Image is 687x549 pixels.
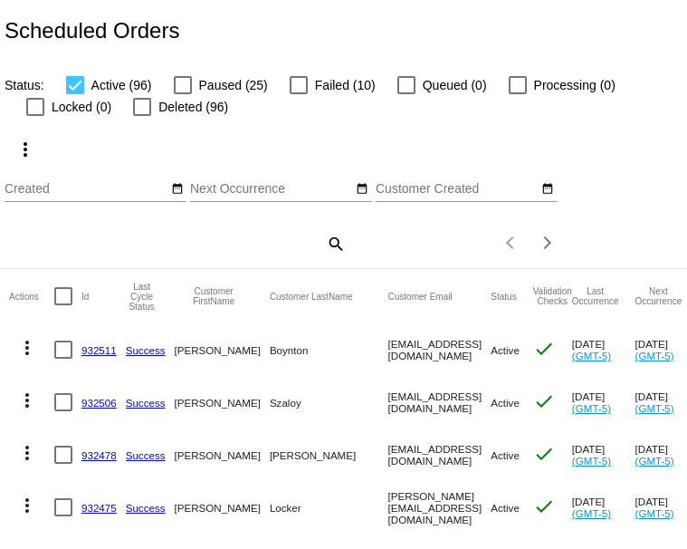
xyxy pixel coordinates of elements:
[52,96,111,118] span: Locked (0)
[423,74,487,96] span: Queued (0)
[533,496,555,517] mat-icon: check
[9,269,54,323] mat-header-cell: Actions
[533,338,555,360] mat-icon: check
[533,443,555,465] mat-icon: check
[270,429,388,481] mat-cell: [PERSON_NAME]
[126,282,158,312] button: Change sorting for LastProcessingCycleId
[635,286,682,306] button: Change sorting for NextOccurrenceUtc
[541,182,554,197] mat-icon: date_range
[493,225,530,261] button: Previous page
[572,376,635,429] mat-cell: [DATE]
[635,402,674,414] a: (GMT-5)
[635,455,674,467] a: (GMT-5)
[16,495,38,516] mat-icon: more_vert
[315,74,376,96] span: Failed (10)
[5,78,44,92] span: Status:
[175,286,253,306] button: Change sorting for CustomerFirstName
[530,225,566,261] button: Next page
[126,397,166,409] a: Success
[126,502,166,514] a: Success
[5,18,179,43] h2: Scheduled Orders
[635,350,674,361] a: (GMT-5)
[572,507,611,519] a: (GMT-5)
[534,74,615,96] span: Processing (0)
[175,429,270,481] mat-cell: [PERSON_NAME]
[388,481,491,534] mat-cell: [PERSON_NAME][EMAIL_ADDRESS][DOMAIN_NAME]
[14,139,36,160] mat-icon: more_vert
[356,182,368,197] mat-icon: date_range
[572,350,611,361] a: (GMT-5)
[491,502,520,514] span: Active
[175,376,270,429] mat-cell: [PERSON_NAME]
[388,376,491,429] mat-cell: [EMAIL_ADDRESS][DOMAIN_NAME]
[533,269,572,323] mat-header-cell: Validation Checks
[175,481,270,534] mat-cell: [PERSON_NAME]
[491,291,516,302] button: Change sorting for Status
[158,96,228,118] span: Deleted (96)
[491,449,520,461] span: Active
[388,429,491,481] mat-cell: [EMAIL_ADDRESS][DOMAIN_NAME]
[491,397,520,409] span: Active
[190,182,353,197] input: Next Occurrence
[572,481,635,534] mat-cell: [DATE]
[270,323,388,376] mat-cell: Boynton
[81,291,89,302] button: Change sorting for Id
[572,429,635,481] mat-cell: [DATE]
[199,74,268,96] span: Paused (25)
[270,481,388,534] mat-cell: Locker
[16,442,38,464] mat-icon: more_vert
[175,323,270,376] mat-cell: [PERSON_NAME]
[270,291,353,302] button: Change sorting for CustomerLastName
[5,182,167,197] input: Created
[572,455,611,467] a: (GMT-5)
[533,390,555,412] mat-icon: check
[81,397,117,409] a: 932506
[572,323,635,376] mat-cell: [DATE]
[81,344,117,356] a: 932511
[91,74,152,96] span: Active (96)
[388,323,491,376] mat-cell: [EMAIL_ADDRESS][DOMAIN_NAME]
[324,229,346,257] mat-icon: search
[376,182,539,197] input: Customer Created
[126,449,166,461] a: Success
[16,390,38,411] mat-icon: more_vert
[572,402,611,414] a: (GMT-5)
[388,291,453,302] button: Change sorting for CustomerEmail
[126,344,166,356] a: Success
[81,449,117,461] a: 932478
[491,344,520,356] span: Active
[270,376,388,429] mat-cell: Szaloy
[81,502,117,514] a: 932475
[171,182,184,197] mat-icon: date_range
[572,286,619,306] button: Change sorting for LastOccurrenceUtc
[16,337,38,359] mat-icon: more_vert
[635,507,674,519] a: (GMT-5)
